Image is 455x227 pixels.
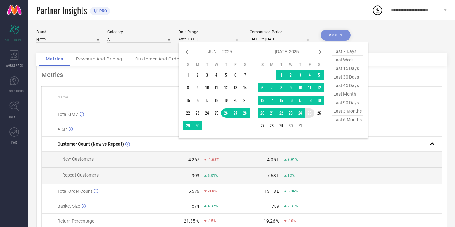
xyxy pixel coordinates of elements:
td: Sun Jun 01 2025 [183,70,193,80]
span: Partner Insights [36,4,87,17]
td: Mon Jun 02 2025 [193,70,202,80]
input: Select comparison period [250,36,313,42]
span: 4.37% [208,204,218,208]
span: FWD [11,140,17,145]
td: Wed Jun 18 2025 [212,96,221,105]
span: -15% [208,219,216,223]
td: Tue Jul 22 2025 [276,108,286,118]
span: Total Order Count [58,189,92,194]
td: Sun Jul 27 2025 [258,121,267,130]
th: Thursday [295,62,305,67]
td: Sun Jun 29 2025 [183,121,193,130]
td: Wed Jul 16 2025 [286,96,295,105]
span: last week [332,56,363,64]
td: Sat Jun 07 2025 [240,70,250,80]
td: Sun Jun 22 2025 [183,108,193,118]
td: Wed Jul 09 2025 [286,83,295,92]
td: Mon Jun 23 2025 [193,108,202,118]
td: Thu Jul 03 2025 [295,70,305,80]
td: Mon Jul 07 2025 [267,83,276,92]
span: 9.91% [288,157,298,162]
th: Sunday [258,62,267,67]
th: Friday [231,62,240,67]
td: Fri Jul 25 2025 [305,108,314,118]
td: Thu Jun 19 2025 [221,96,231,105]
td: Wed Jun 11 2025 [212,83,221,92]
td: Tue Jun 24 2025 [202,108,212,118]
div: 7.63 L [267,173,279,178]
td: Sat Jun 14 2025 [240,83,250,92]
div: Comparison Period [250,30,313,34]
span: last 90 days [332,98,363,107]
td: Tue Jul 29 2025 [276,121,286,130]
span: 5.31% [208,173,218,178]
td: Fri Jun 20 2025 [231,96,240,105]
td: Tue Jul 08 2025 [276,83,286,92]
td: Thu Jun 26 2025 [221,108,231,118]
td: Fri Jul 11 2025 [305,83,314,92]
div: Category [107,30,171,34]
span: last month [332,90,363,98]
td: Thu Jul 17 2025 [295,96,305,105]
span: Customer And Orders [135,56,184,61]
span: Name [58,95,68,99]
td: Fri Jun 13 2025 [231,83,240,92]
td: Mon Jun 09 2025 [193,83,202,92]
td: Sat Jun 21 2025 [240,96,250,105]
div: Metrics [41,71,442,79]
td: Tue Jun 03 2025 [202,70,212,80]
span: PRO [98,9,107,13]
span: -0.8% [208,189,217,193]
td: Thu Jul 10 2025 [295,83,305,92]
td: Tue Jun 17 2025 [202,96,212,105]
div: 5,576 [188,189,199,194]
span: last 3 months [332,107,363,116]
span: SUGGESTIONS [5,89,24,93]
th: Sunday [183,62,193,67]
div: Next month [316,48,324,56]
td: Sun Jun 15 2025 [183,96,193,105]
td: Mon Jun 30 2025 [193,121,202,130]
div: Brand [36,30,100,34]
span: 12% [288,173,295,178]
span: last 7 days [332,47,363,56]
span: AISP [58,127,67,132]
td: Tue Jul 15 2025 [276,96,286,105]
div: 574 [192,204,199,209]
span: -10% [288,219,296,223]
span: New Customers [62,156,94,161]
input: Select date range [179,36,242,42]
th: Wednesday [286,62,295,67]
span: Total GMV [58,112,78,117]
span: TRENDS [9,114,20,119]
td: Fri Jun 06 2025 [231,70,240,80]
td: Fri Jul 04 2025 [305,70,314,80]
td: Thu Jul 24 2025 [295,108,305,118]
td: Sat Jul 05 2025 [314,70,324,80]
div: Date Range [179,30,242,34]
span: last 15 days [332,64,363,73]
td: Wed Jun 25 2025 [212,108,221,118]
th: Monday [193,62,202,67]
td: Mon Jul 28 2025 [267,121,276,130]
span: Basket Size [58,204,80,209]
td: Thu Jul 31 2025 [295,121,305,130]
span: Return Percentage [58,218,94,224]
th: Monday [267,62,276,67]
span: Customer Count (New vs Repeat) [58,142,124,147]
td: Sun Jul 06 2025 [258,83,267,92]
th: Tuesday [276,62,286,67]
div: 21.35 % [184,218,199,224]
th: Saturday [314,62,324,67]
span: Metrics [46,56,63,61]
div: 4.05 L [267,157,279,162]
td: Thu Jun 05 2025 [221,70,231,80]
td: Tue Jun 10 2025 [202,83,212,92]
div: Previous month [183,48,191,56]
td: Fri Jun 27 2025 [231,108,240,118]
td: Sat Jul 26 2025 [314,108,324,118]
td: Tue Jul 01 2025 [276,70,286,80]
td: Sat Jul 19 2025 [314,96,324,105]
div: 709 [272,204,279,209]
td: Thu Jun 12 2025 [221,83,231,92]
